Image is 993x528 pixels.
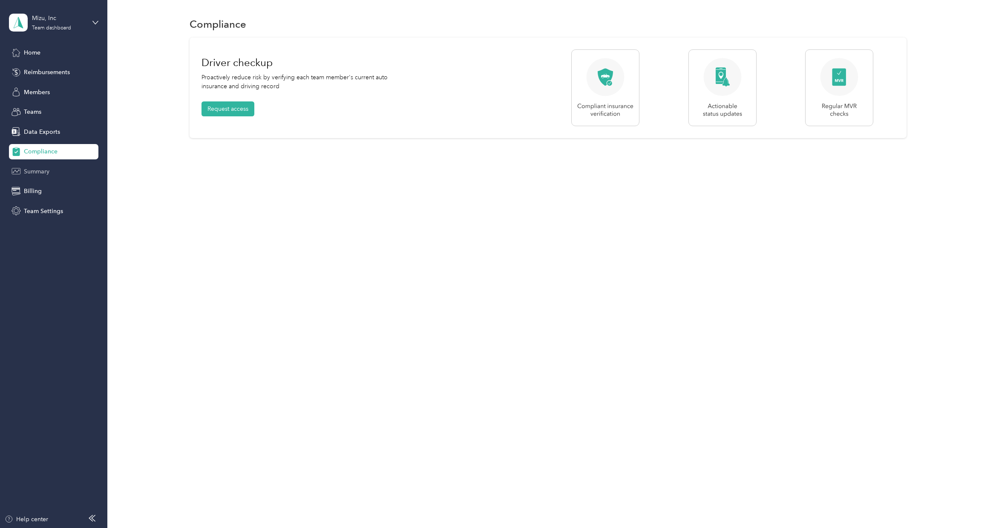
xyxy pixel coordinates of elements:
button: Help center [5,515,48,524]
h1: Driver checkup [201,52,404,73]
span: Billing [24,187,42,196]
div: Mizu, Inc [32,14,85,23]
h1: Compliance [190,20,246,29]
img: A green sheild with a car emblem [571,49,639,126]
div: Team dashboard [32,26,71,31]
span: Compliance [24,147,58,156]
p: Proactively reduce risk by verifying each team member's current auto insurance and driving record [201,73,404,91]
iframe: Everlance-gr Chat Button Frame [945,480,993,528]
span: Reimbursements [24,68,70,77]
span: Home [24,48,40,57]
img: A phone showing a location pin with a bell icon in front [688,49,757,126]
span: Data Exports [24,127,60,136]
img: A clipboard with a checkmark and the letters MVR [805,49,873,126]
span: Members [24,88,50,97]
span: Summary [24,167,49,176]
button: Request access [201,101,254,116]
span: Teams [24,107,41,116]
span: Team Settings [24,207,63,216]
